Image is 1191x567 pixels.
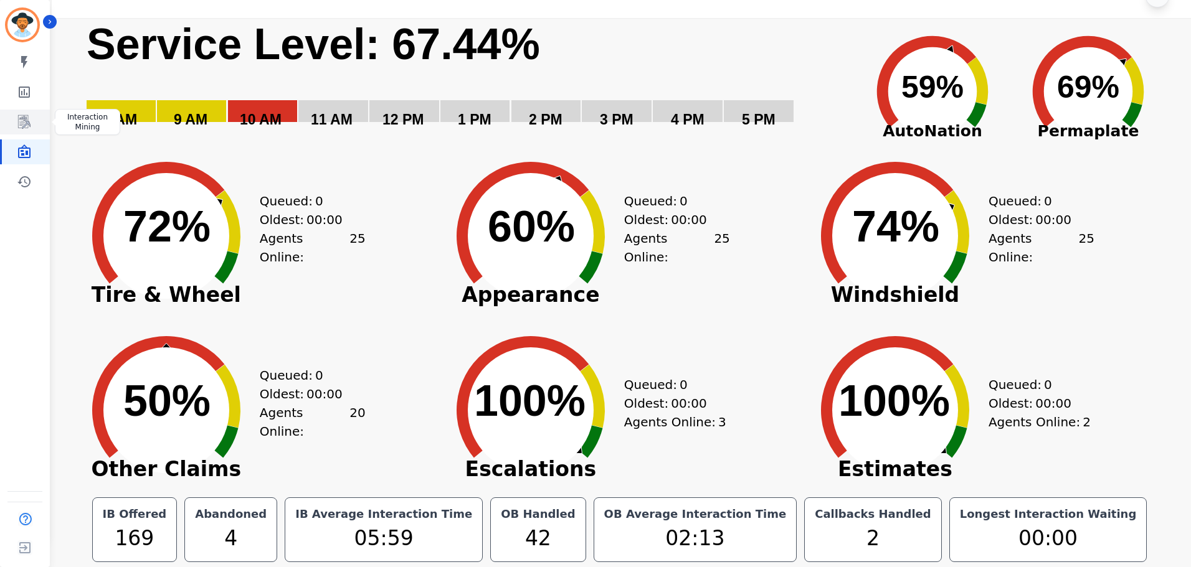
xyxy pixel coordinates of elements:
[1010,119,1166,143] span: Permaplate
[260,403,366,441] div: Agents Online:
[602,505,789,523] div: OB Average Interaction Time
[192,523,269,554] div: 4
[174,111,207,128] text: 9 AM
[624,413,730,431] div: Agents Online:
[437,463,624,476] span: Escalations
[1035,394,1071,413] span: 00:00
[624,210,718,229] div: Oldest:
[671,394,707,413] span: 00:00
[260,210,353,229] div: Oldest:
[488,202,575,251] text: 60%
[989,210,1082,229] div: Oldest:
[349,403,365,441] span: 20
[989,413,1094,431] div: Agents Online:
[680,375,688,394] span: 0
[714,229,729,266] span: 25
[624,229,730,266] div: Agents Online:
[240,111,282,128] text: 10 AM
[100,505,169,523] div: IB Offered
[260,366,353,385] div: Queued:
[989,394,1082,413] div: Oldest:
[73,289,260,301] span: Tire & Wheel
[498,505,577,523] div: OB Handled
[600,111,633,128] text: 3 PM
[103,111,137,128] text: 8 AM
[624,375,718,394] div: Queued:
[838,377,950,425] text: 100%
[1044,375,1052,394] span: 0
[306,210,343,229] span: 00:00
[1035,210,1071,229] span: 00:00
[957,523,1139,554] div: 00:00
[315,366,323,385] span: 0
[671,210,707,229] span: 00:00
[349,229,365,266] span: 25
[671,111,705,128] text: 4 PM
[315,192,323,210] span: 0
[73,463,260,476] span: Other Claims
[901,70,964,105] text: 59%
[293,523,475,554] div: 05:59
[812,523,934,554] div: 2
[260,192,353,210] div: Queued:
[989,229,1094,266] div: Agents Online:
[742,111,776,128] text: 5 PM
[87,20,540,68] text: Service Level: 67.44%
[602,523,789,554] div: 02:13
[306,385,343,403] span: 00:00
[1083,413,1091,431] span: 2
[85,18,852,146] svg: Service Level: 0%
[293,505,475,523] div: IB Average Interaction Time
[812,505,934,523] div: Callbacks Handled
[680,192,688,210] span: 0
[100,523,169,554] div: 169
[989,375,1082,394] div: Queued:
[498,523,577,554] div: 42
[529,111,562,128] text: 2 PM
[802,289,989,301] span: Windshield
[123,377,211,425] text: 50%
[311,111,353,128] text: 11 AM
[989,192,1082,210] div: Queued:
[855,119,1010,143] span: AutoNation
[260,385,353,403] div: Oldest:
[852,202,939,251] text: 74%
[474,377,586,425] text: 100%
[260,229,366,266] div: Agents Online:
[458,111,491,128] text: 1 PM
[437,289,624,301] span: Appearance
[624,192,718,210] div: Queued:
[7,10,37,40] img: Bordered avatar
[1057,70,1119,105] text: 69%
[957,505,1139,523] div: Longest Interaction Waiting
[123,202,211,251] text: 72%
[624,394,718,413] div: Oldest:
[382,111,424,128] text: 12 PM
[192,505,269,523] div: Abandoned
[1078,229,1094,266] span: 25
[802,463,989,476] span: Estimates
[1044,192,1052,210] span: 0
[718,413,726,431] span: 3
